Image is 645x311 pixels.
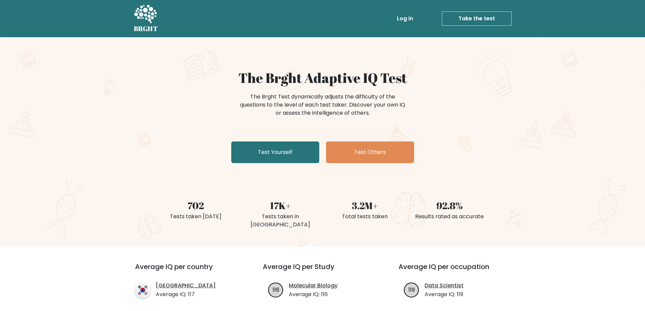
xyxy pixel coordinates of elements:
a: Take the test [442,12,512,26]
h3: Average IQ per country [135,263,238,279]
div: Tests taken in [GEOGRAPHIC_DATA] [242,213,319,229]
div: Total tests taken [327,213,403,221]
a: Log in [394,12,416,25]
div: The Brght Test dynamically adjusts the difficulty of the questions to the level of each test take... [238,93,407,117]
a: Molecular Biology [289,282,338,290]
text: 119 [408,286,415,293]
div: 17K+ [242,198,319,213]
p: Average IQ: 117 [156,290,216,298]
h3: Average IQ per Study [263,263,382,279]
text: 116 [273,286,279,293]
a: Data Scientist [425,282,464,290]
p: Average IQ: 119 [425,290,464,298]
div: 92.8% [411,198,488,213]
a: [GEOGRAPHIC_DATA] [156,282,216,290]
h3: Average IQ per occupation [399,263,518,279]
h1: The Brght Adaptive IQ Test [157,70,488,86]
div: Tests taken [DATE] [157,213,234,221]
div: Results rated as accurate [411,213,488,221]
a: BRGHT [134,3,158,35]
div: 3.2M+ [327,198,403,213]
p: Average IQ: 116 [289,290,338,298]
div: 702 [157,198,234,213]
a: Test Others [326,141,414,163]
img: country [135,283,150,298]
h5: BRGHT [134,25,158,33]
a: Test Yourself [231,141,319,163]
